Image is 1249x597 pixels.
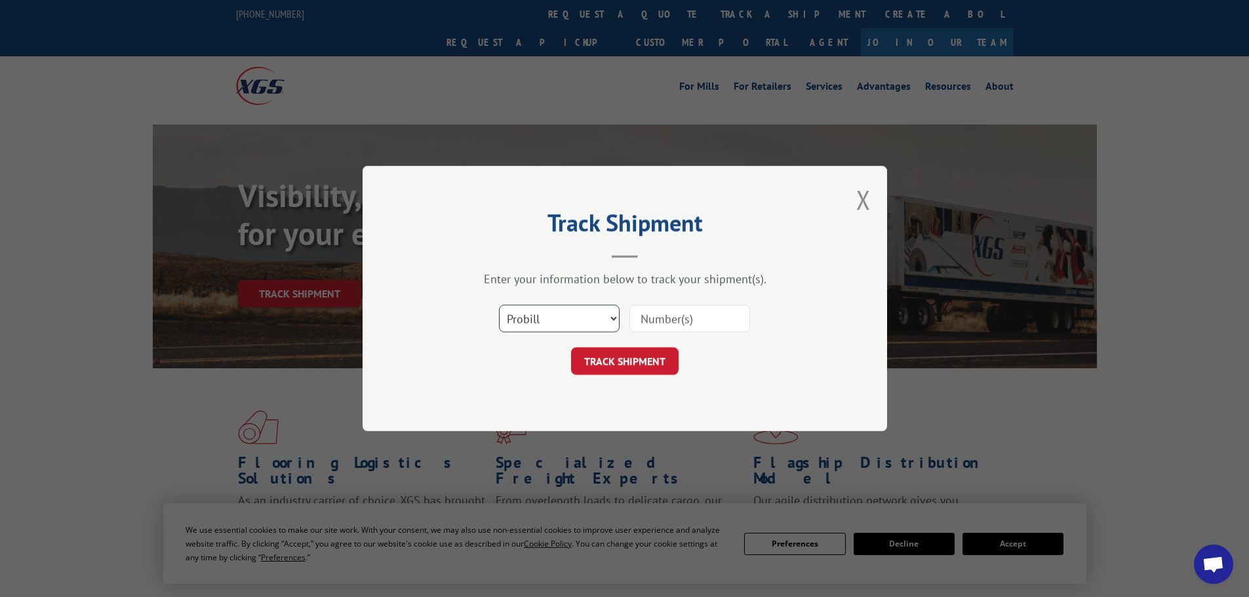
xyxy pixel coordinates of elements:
[428,214,822,239] h2: Track Shipment
[1194,545,1233,584] div: Open chat
[571,347,679,375] button: TRACK SHIPMENT
[629,305,750,332] input: Number(s)
[856,182,871,217] button: Close modal
[428,271,822,286] div: Enter your information below to track your shipment(s).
